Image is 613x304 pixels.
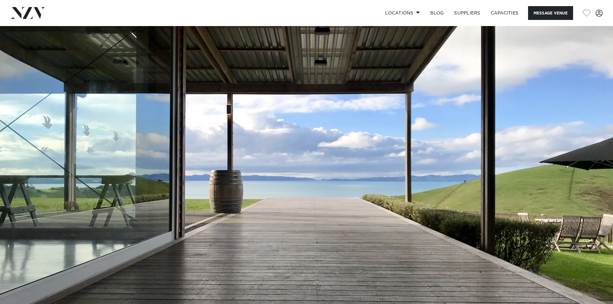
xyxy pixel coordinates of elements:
[528,6,573,20] button: Message Venue
[486,6,524,20] a: Capacities
[10,7,45,19] img: nzv-logo.png
[449,6,485,20] a: SUPPLIERS
[380,6,425,20] a: Locations
[425,6,449,20] a: BLOG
